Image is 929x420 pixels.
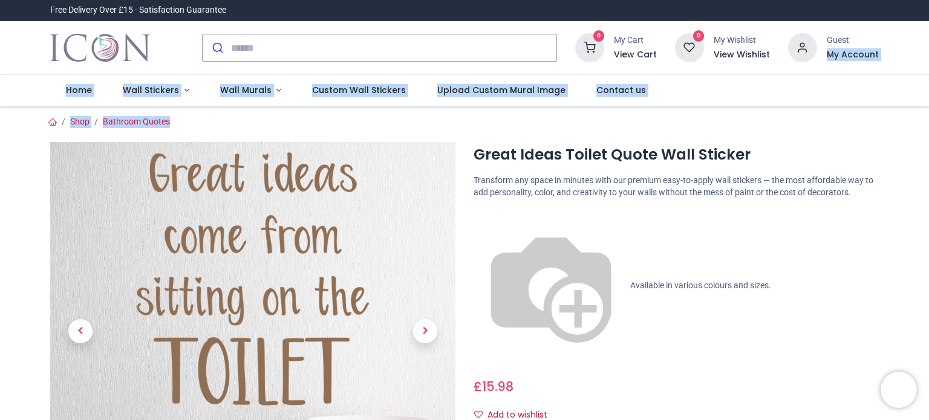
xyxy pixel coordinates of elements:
[675,42,704,52] a: 0
[474,410,483,419] i: Add to wishlist
[474,208,628,363] img: color-wheel.png
[714,34,770,47] div: My Wishlist
[596,84,646,96] span: Contact us
[68,319,93,343] span: Previous
[204,75,297,106] a: Wall Murals
[714,49,770,61] a: View Wishlist
[50,31,150,65] img: Icon Wall Stickers
[827,49,879,61] a: My Account
[70,117,90,126] a: Shop
[474,175,879,198] p: Transform any space in minutes with our premium easy-to-apply wall stickers — the most affordable...
[50,4,226,16] div: Free Delivery Over £15 - Satisfaction Guarantee
[474,144,879,165] h1: Great Ideas Toilet Quote Wall Sticker
[482,378,513,395] span: 15.98
[220,84,272,96] span: Wall Murals
[50,31,150,65] a: Logo of Icon Wall Stickers
[827,34,879,47] div: Guest
[413,319,437,343] span: Next
[630,280,771,289] span: Available in various colours and sizes.
[203,34,231,61] button: Submit
[123,84,179,96] span: Wall Stickers
[312,84,406,96] span: Custom Wall Stickers
[474,378,513,395] span: £
[437,84,566,96] span: Upload Custom Mural Image
[575,42,604,52] a: 0
[66,84,92,96] span: Home
[881,372,917,408] iframe: Brevo live chat
[107,75,204,106] a: Wall Stickers
[693,30,705,42] sup: 0
[103,117,170,126] a: Bathroom Quotes
[614,34,657,47] div: My Cart
[614,49,657,61] a: View Cart
[625,4,879,16] iframe: Customer reviews powered by Trustpilot
[593,30,605,42] sup: 0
